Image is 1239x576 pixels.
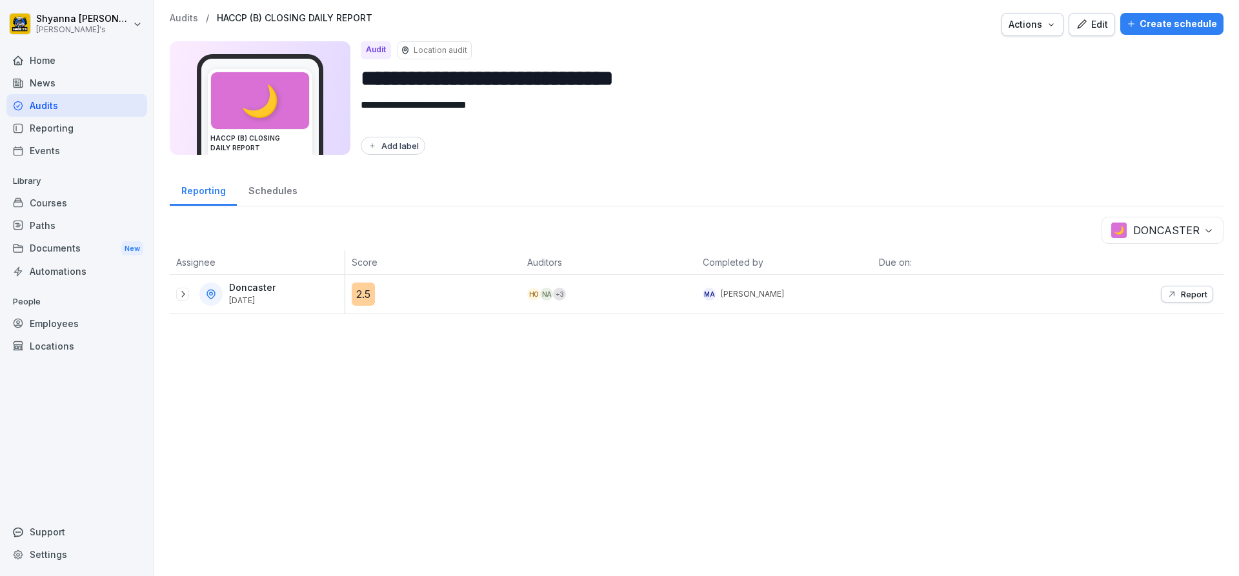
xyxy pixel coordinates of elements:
[872,250,1048,275] th: Due on:
[1009,17,1056,32] div: Actions
[6,49,147,72] a: Home
[6,237,147,261] a: DocumentsNew
[206,13,209,24] p: /
[210,134,310,153] h3: HACCP (B) CLOSING DAILY REPORT
[237,173,308,206] a: Schedules
[352,255,514,269] p: Score
[1161,286,1213,303] button: Report
[352,283,375,306] div: 2.5
[721,288,784,300] p: [PERSON_NAME]
[217,13,372,24] a: HACCP (B) CLOSING DAILY REPORT
[1076,17,1108,32] div: Edit
[6,521,147,543] div: Support
[170,173,237,206] a: Reporting
[1069,13,1115,36] button: Edit
[6,117,147,139] a: Reporting
[6,335,147,357] a: Locations
[414,45,467,56] p: Location audit
[170,13,198,24] a: Audits
[211,72,309,129] div: 🌙
[176,255,338,269] p: Assignee
[6,72,147,94] a: News
[6,312,147,335] a: Employees
[6,214,147,237] a: Paths
[6,260,147,283] a: Automations
[6,139,147,162] a: Events
[36,14,130,25] p: Shyanna [PERSON_NAME]
[6,237,147,261] div: Documents
[703,255,865,269] p: Completed by
[367,141,419,151] div: Add label
[6,543,147,566] a: Settings
[1181,289,1207,299] p: Report
[36,25,130,34] p: [PERSON_NAME]'s
[521,250,696,275] th: Auditors
[361,41,391,59] div: Audit
[6,94,147,117] a: Audits
[229,283,276,293] p: Doncaster
[1002,13,1063,36] button: Actions
[361,137,425,155] button: Add label
[6,171,147,192] p: Library
[527,288,540,301] div: HO
[540,288,553,301] div: NA
[6,292,147,312] p: People
[121,241,143,256] div: New
[6,192,147,214] a: Courses
[229,296,276,305] p: [DATE]
[553,288,566,301] div: + 3
[1127,17,1217,31] div: Create schedule
[703,288,716,301] div: MA
[1120,13,1224,35] button: Create schedule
